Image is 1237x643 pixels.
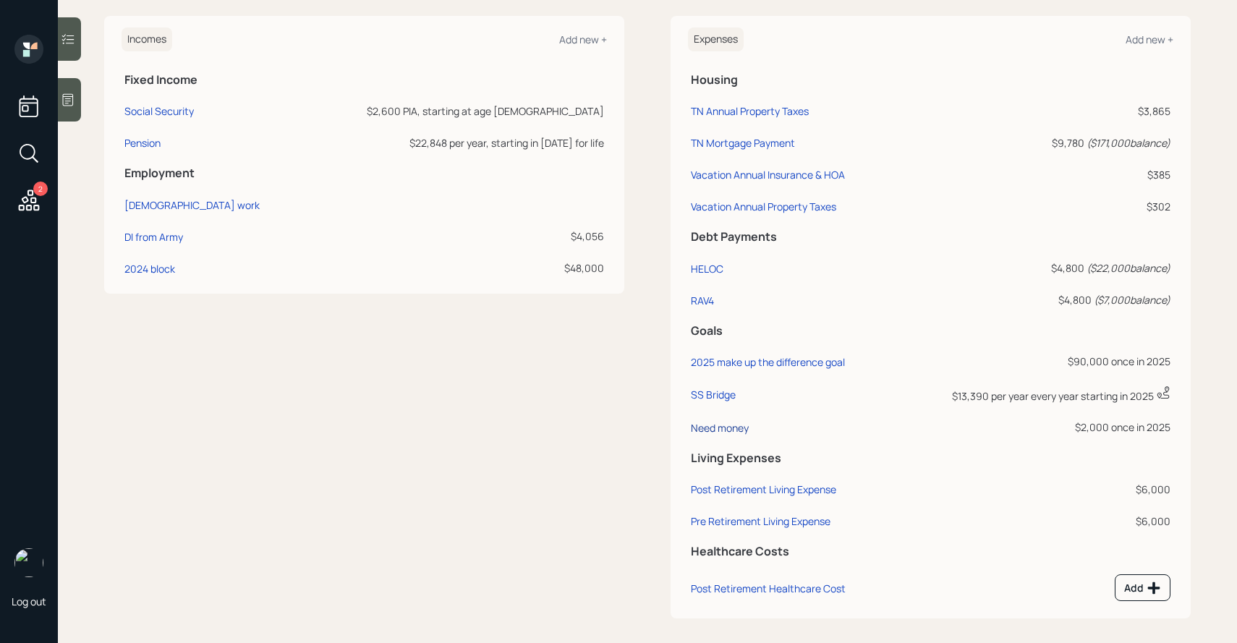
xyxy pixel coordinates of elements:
div: HELOC [691,262,723,276]
div: SS Bridge [691,388,736,401]
i: ( $7,000 balance) [1094,293,1170,307]
div: Vacation Annual Insurance & HOA [691,168,845,182]
div: Post Retirement Living Expense [691,482,836,496]
div: $4,056 [302,229,604,244]
div: RAV4 [691,294,714,307]
h5: Fixed Income [124,73,604,87]
div: $2,000 once in 2025 [893,420,1170,435]
div: $385 [893,167,1170,182]
div: TN Mortgage Payment [691,136,795,150]
h5: Goals [691,324,1170,338]
h5: Employment [124,166,604,180]
div: DI from Army [124,230,183,244]
div: Log out [12,595,46,608]
div: $9,780 [893,135,1170,150]
div: 2024 block [124,262,175,276]
div: Add new + [1126,33,1173,46]
div: [DEMOGRAPHIC_DATA] work [124,198,260,212]
h6: Incomes [122,27,172,51]
div: Pension [124,136,161,150]
button: Add [1115,574,1170,601]
h5: Healthcare Costs [691,545,1170,558]
div: $2,600 PIA, starting at age [DEMOGRAPHIC_DATA] [302,103,604,119]
i: ( $171,000 balance) [1087,136,1170,150]
div: Social Security [124,104,194,118]
div: $4,800 [893,292,1170,307]
div: $48,000 [302,260,604,276]
div: 2025 make up the difference goal [691,355,845,369]
div: Pre Retirement Living Expense [691,514,830,528]
img: sami-boghos-headshot.png [14,548,43,577]
i: ( $22,000 balance) [1087,261,1170,275]
div: $13,390 per year every year starting in 2025 [893,386,1170,404]
div: TN Annual Property Taxes [691,104,809,118]
h5: Debt Payments [691,230,1170,244]
div: $6,000 [893,482,1170,497]
div: Need money [691,421,749,435]
div: Add [1124,581,1161,595]
div: $22,848 per year, starting in [DATE] for life [302,135,604,150]
h5: Housing [691,73,1170,87]
div: $4,800 [893,260,1170,276]
h5: Living Expenses [691,451,1170,465]
div: Add new + [559,33,607,46]
div: Vacation Annual Property Taxes [691,200,836,213]
div: Post Retirement Healthcare Cost [691,582,846,595]
div: $6,000 [893,514,1170,529]
h6: Expenses [688,27,744,51]
div: $90,000 once in 2025 [893,354,1170,369]
div: 2 [33,182,48,196]
div: $3,865 [893,103,1170,119]
div: $302 [893,199,1170,214]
